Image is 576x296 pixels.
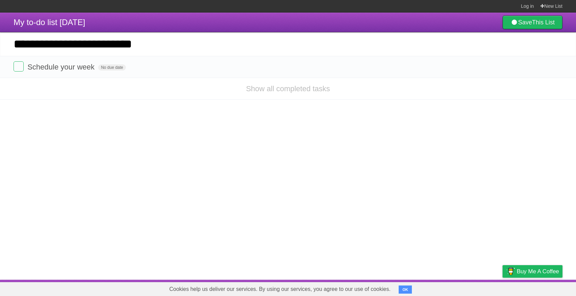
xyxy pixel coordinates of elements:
span: My to-do list [DATE] [14,18,85,27]
a: Suggest a feature [520,281,562,294]
span: Schedule your week [27,63,96,71]
a: Developers [435,281,462,294]
a: SaveThis List [503,16,562,29]
a: Show all completed tasks [246,84,330,93]
a: Buy me a coffee [503,265,562,278]
img: Buy me a coffee [506,265,515,277]
label: Done [14,61,24,72]
a: Privacy [494,281,511,294]
span: No due date [98,64,126,71]
button: OK [399,285,412,294]
span: Cookies help us deliver our services. By using our services, you agree to our use of cookies. [162,282,397,296]
span: Buy me a coffee [517,265,559,277]
label: Star task [521,61,534,73]
a: About [413,281,427,294]
a: Terms [471,281,486,294]
b: This List [532,19,555,26]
